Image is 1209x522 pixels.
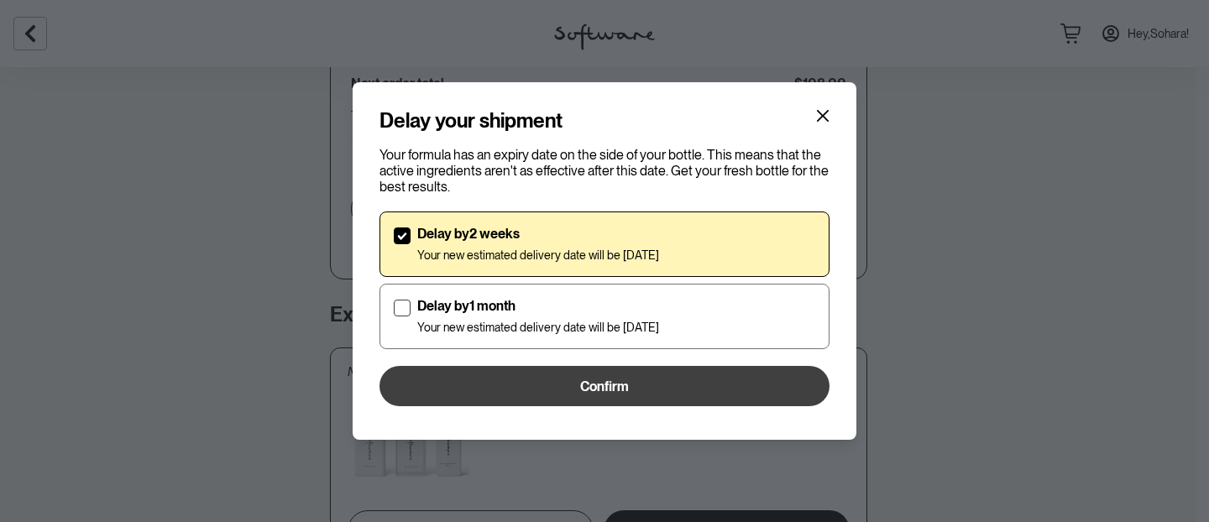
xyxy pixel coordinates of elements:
[379,366,830,406] button: Confirm
[379,109,563,133] h4: Delay your shipment
[417,298,659,314] p: Delay by 1 month
[417,226,659,242] p: Delay by 2 weeks
[417,248,659,263] p: Your new estimated delivery date will be [DATE]
[417,321,659,335] p: Your new estimated delivery date will be [DATE]
[580,378,629,394] span: Confirm
[379,147,830,196] p: Your formula has an expiry date on the side of your bottle. This means that the active ingredient...
[809,102,836,129] button: Close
